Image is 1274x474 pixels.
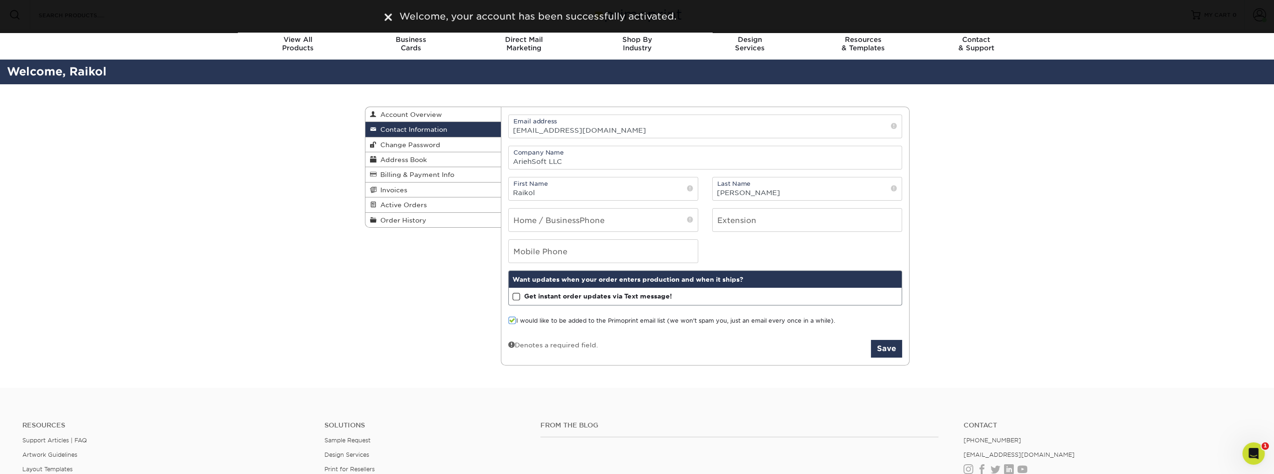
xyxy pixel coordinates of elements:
span: Contact [920,35,1033,44]
h4: From the Blog [540,421,938,429]
span: Business [354,35,467,44]
h4: Resources [22,421,310,429]
a: Active Orders [365,197,501,212]
iframe: Google Customer Reviews [2,446,79,471]
div: Services [694,35,807,52]
div: Industry [580,35,694,52]
a: Design Services [324,451,369,458]
a: Change Password [365,137,501,152]
img: close [384,14,392,21]
a: [EMAIL_ADDRESS][DOMAIN_NAME] [964,451,1075,458]
span: Change Password [377,141,440,149]
span: Active Orders [377,201,427,209]
span: Billing & Payment Info [377,171,454,178]
a: Support Articles | FAQ [22,437,87,444]
span: Address Book [377,156,427,163]
span: Contact Information [377,126,447,133]
div: Products [242,35,355,52]
a: View AllProducts [242,30,355,60]
span: Invoices [377,186,407,194]
a: Shop ByIndustry [580,30,694,60]
h4: Solutions [324,421,526,429]
a: Direct MailMarketing [467,30,580,60]
span: Design [694,35,807,44]
button: Save [871,340,902,358]
strong: Get instant order updates via Text message! [524,292,672,300]
div: & Support [920,35,1033,52]
iframe: Intercom live chat [1242,442,1265,465]
a: Sample Request [324,437,371,444]
div: Denotes a required field. [508,340,598,350]
div: Marketing [467,35,580,52]
span: View All [242,35,355,44]
a: Billing & Payment Info [365,167,501,182]
label: I would like to be added to the Primoprint email list (we won't spam you, just an email every onc... [508,317,835,325]
a: Account Overview [365,107,501,122]
div: Want updates when your order enters production and when it ships? [509,271,902,288]
a: Address Book [365,152,501,167]
a: BusinessCards [354,30,467,60]
span: Direct Mail [467,35,580,44]
a: Contact [964,421,1252,429]
a: Print for Resellers [324,466,375,473]
div: & Templates [807,35,920,52]
a: Contact& Support [920,30,1033,60]
a: Order History [365,213,501,227]
span: Resources [807,35,920,44]
span: Order History [377,217,426,224]
a: Resources& Templates [807,30,920,60]
a: Invoices [365,183,501,197]
span: Account Overview [377,111,442,118]
span: Shop By [580,35,694,44]
a: DesignServices [694,30,807,60]
a: Contact Information [365,122,501,137]
div: Cards [354,35,467,52]
span: Welcome, your account has been successfully activated. [399,11,676,22]
span: 1 [1261,442,1269,450]
a: [PHONE_NUMBER] [964,437,1021,444]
